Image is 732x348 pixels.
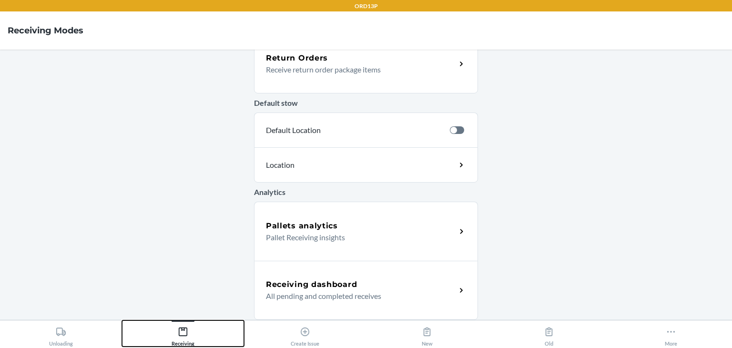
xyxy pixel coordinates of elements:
p: Pallet Receiving insights [266,232,448,243]
div: Unloading [49,323,73,347]
h4: Receiving Modes [8,24,83,37]
p: Default stow [254,97,478,109]
p: Default Location [266,124,442,136]
button: New [366,320,488,347]
div: Old [544,323,554,347]
p: Analytics [254,186,478,198]
p: Location [266,159,378,171]
p: All pending and completed receives [266,290,448,302]
button: Old [488,320,610,347]
div: New [422,323,433,347]
a: Return OrdersReceive return order package items [254,34,478,93]
a: Pallets analyticsPallet Receiving insights [254,202,478,261]
h5: Receiving dashboard [266,279,357,290]
a: Receiving dashboardAll pending and completed receives [254,261,478,320]
p: Receive return order package items [266,64,448,75]
p: ORD13P [355,2,378,10]
h5: Return Orders [266,52,328,64]
button: Receiving [122,320,244,347]
h5: Pallets analytics [266,220,338,232]
div: Create Issue [291,323,319,347]
button: More [610,320,732,347]
a: Location [254,147,478,183]
button: Create Issue [244,320,366,347]
div: Receiving [172,323,194,347]
div: More [665,323,677,347]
